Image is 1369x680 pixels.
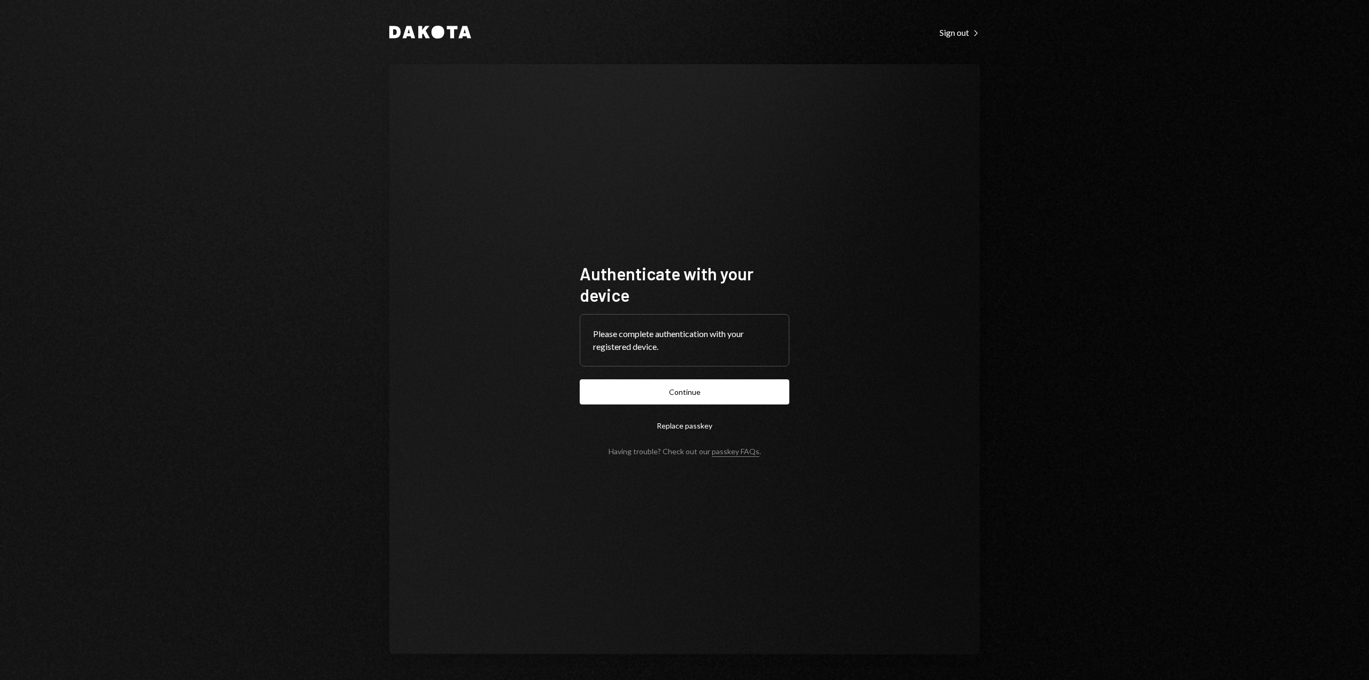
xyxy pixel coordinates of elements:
button: Continue [580,379,789,404]
h1: Authenticate with your device [580,263,789,305]
div: Sign out [940,27,980,38]
div: Having trouble? Check out our . [609,447,761,456]
button: Replace passkey [580,413,789,438]
div: Please complete authentication with your registered device. [593,327,776,353]
a: Sign out [940,26,980,38]
a: passkey FAQs [712,447,759,457]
